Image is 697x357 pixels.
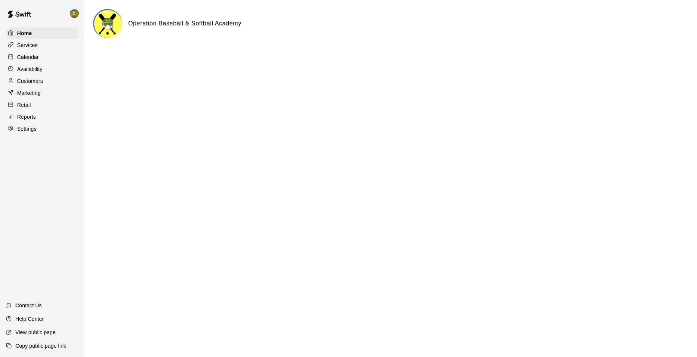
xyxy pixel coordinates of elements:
p: Availability [17,65,43,73]
p: Help Center [15,315,44,323]
a: Marketing [6,87,78,99]
p: Contact Us [15,302,42,309]
p: Retail [17,101,31,109]
p: Reports [17,113,36,121]
img: Jhonny Montoya [70,9,79,18]
p: Calendar [17,53,39,61]
a: Calendar [6,52,78,63]
a: Reports [6,111,78,122]
a: Services [6,40,78,51]
a: Customers [6,75,78,87]
p: Copy public page link [15,342,66,350]
p: Settings [17,125,37,133]
p: Services [17,41,38,49]
h6: Operation Baseball & Softball Academy [128,19,241,28]
p: Customers [17,77,43,85]
div: Jhonny Montoya [68,6,84,21]
p: Marketing [17,89,41,97]
a: Settings [6,123,78,134]
p: View public page [15,329,56,336]
a: Availability [6,63,78,75]
img: Operation Baseball & Softball Academy logo [94,10,122,38]
a: Home [6,28,78,39]
a: Retail [6,99,78,111]
p: Home [17,30,32,37]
